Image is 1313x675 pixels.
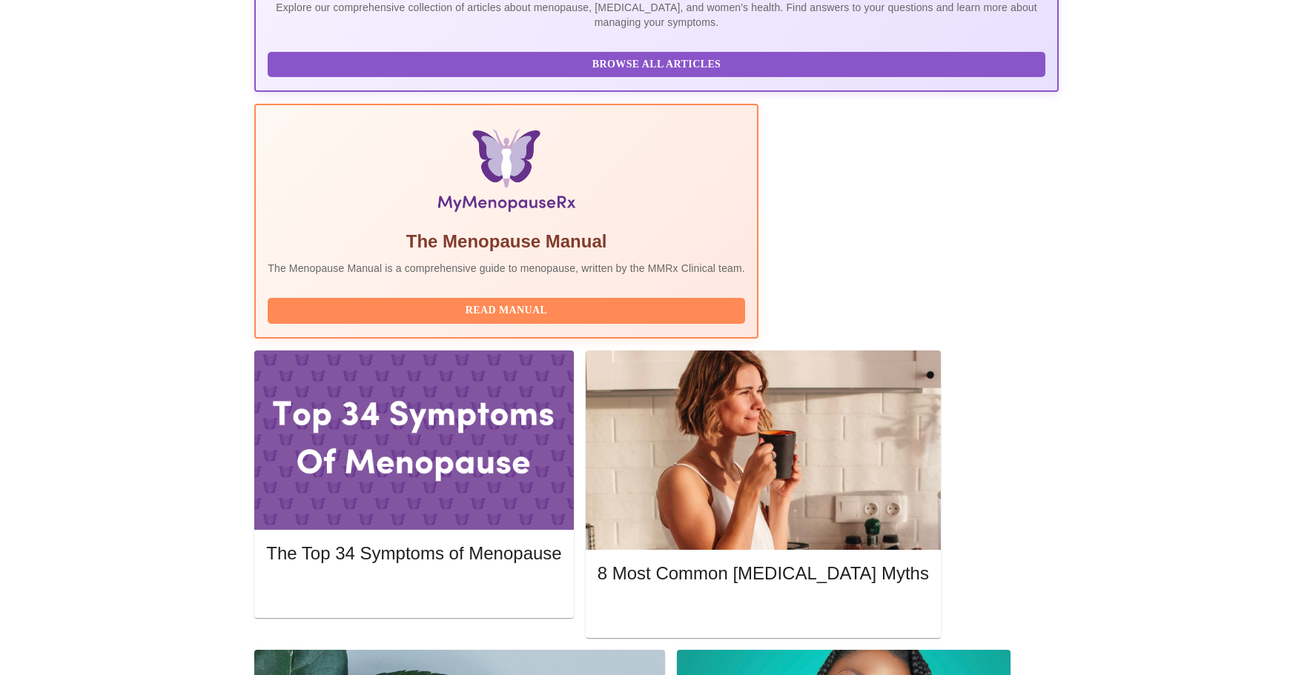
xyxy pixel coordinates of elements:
[598,599,929,625] button: Read More
[282,56,1031,74] span: Browse All Articles
[598,562,929,585] h5: 8 Most Common [MEDICAL_DATA] Myths
[268,298,745,324] button: Read Manual
[266,579,561,605] button: Read More
[281,582,546,601] span: Read More
[268,57,1049,70] a: Browse All Articles
[266,542,561,565] h5: The Top 34 Symptoms of Menopause
[598,605,933,617] a: Read More
[282,302,730,320] span: Read Manual
[612,603,914,622] span: Read More
[266,584,565,596] a: Read More
[268,230,745,253] h5: The Menopause Manual
[268,303,749,316] a: Read Manual
[343,129,669,218] img: Menopause Manual
[268,52,1045,78] button: Browse All Articles
[268,261,745,276] p: The Menopause Manual is a comprehensive guide to menopause, written by the MMRx Clinical team.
